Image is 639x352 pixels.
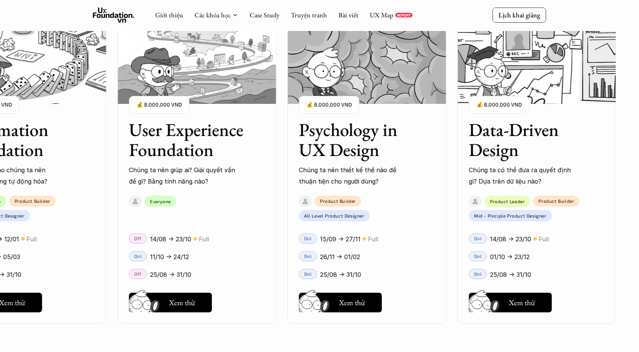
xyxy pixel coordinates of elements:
[338,11,358,19] a: Bài viết
[320,233,360,245] p: 15/09 -> 27/11
[320,198,356,204] p: Product Builder
[304,213,364,218] p: All Level Product Designer
[150,251,189,262] p: 11/10 -> 24/12
[469,120,586,160] h3: Data-Driven Design
[291,11,327,19] a: Truyện tranh
[339,297,367,308] h5: Xem thử
[129,293,212,312] button: Xem thử
[299,293,382,312] button: Xem thử
[150,199,171,204] p: Everyone
[304,253,312,259] p: Onl
[476,100,522,110] p: 💰 8,000,000 VND
[134,271,142,276] p: Off
[304,271,312,276] p: Onl
[362,236,366,242] p: 🟡
[129,290,212,312] a: Xem thử
[320,251,360,262] p: 26/11 -> 01/02
[490,251,529,262] p: 01/10 -> 23/12
[509,297,537,308] h5: Xem thử
[199,233,209,245] p: Full
[469,290,552,312] a: Xem thử
[320,269,361,280] p: 25/08 -> 31/10
[499,11,540,19] p: Lịch khai giảng
[370,11,394,19] a: UX Map
[250,11,279,19] a: Case Study
[533,236,537,242] p: 🟡
[474,213,546,218] p: Mid - Pinciple Product Designer
[169,297,197,308] h5: Xem thử
[134,236,142,241] p: Off
[129,164,238,187] p: Chúng ta nên giúp ai? Giải quyết vấn đề gì? Bằng tính năng nào?
[490,233,531,245] p: 14/08 -> 23/10
[194,11,231,19] a: Các khóa học
[469,293,552,312] button: Xem thử
[490,269,531,280] p: 25/08 -> 31/10
[299,164,408,187] p: Chúng ta nên thiết kế thế nào để thuận tiện cho người dùng?
[299,120,416,160] h3: Psychology in UX Design
[193,236,197,242] p: 🟡
[474,253,482,259] p: Onl
[134,253,142,259] p: Onl
[150,233,191,245] p: 14/08 -> 23/10
[150,269,191,280] p: 25/08 -> 31/10
[304,236,312,241] p: Onl
[492,8,546,22] a: Lịch khai giảng
[397,13,411,17] p: REPORT
[490,199,525,204] p: Product Leader
[299,290,382,312] a: Xem thử
[395,13,412,17] a: REPORT
[136,100,182,110] p: 💰 8,000,000 VND
[474,236,482,241] p: Onl
[469,164,578,187] p: Chúng ta có thể đưa ra quyết định gì? Dựa trên dữ liệu nào?
[129,120,246,160] h3: User Experience Foundation
[474,271,482,276] p: Onl
[539,198,574,204] p: Product Builder
[155,11,183,19] a: Giới thiệu
[368,233,378,245] p: Full
[306,100,352,110] p: 💰 8,000,000 VND
[539,233,549,245] p: Full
